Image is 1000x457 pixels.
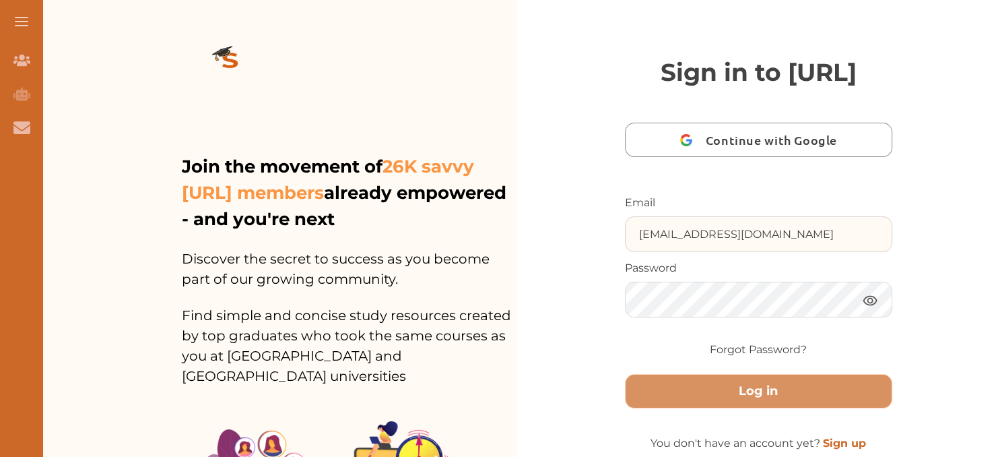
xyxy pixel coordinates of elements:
[625,260,893,276] p: Password
[182,289,517,386] p: Find simple and concise study resources created by top graduates who took the same courses as you...
[625,54,893,90] p: Sign in to [URL]
[182,233,517,289] p: Discover the secret to success as you become part of our growing community.
[182,154,514,233] p: Join the movement of already empowered - and you're next
[706,124,844,156] span: Continue with Google
[625,123,893,157] button: Continue with Google
[625,195,893,211] p: Email
[182,24,279,100] img: logo
[710,342,807,358] a: Forgot Password?
[823,437,866,450] a: Sign up
[862,292,878,309] img: eye.3286bcf0.webp
[625,435,893,452] p: You don't have an account yet?
[626,217,892,251] input: Enter your username or email
[625,374,893,408] button: Log in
